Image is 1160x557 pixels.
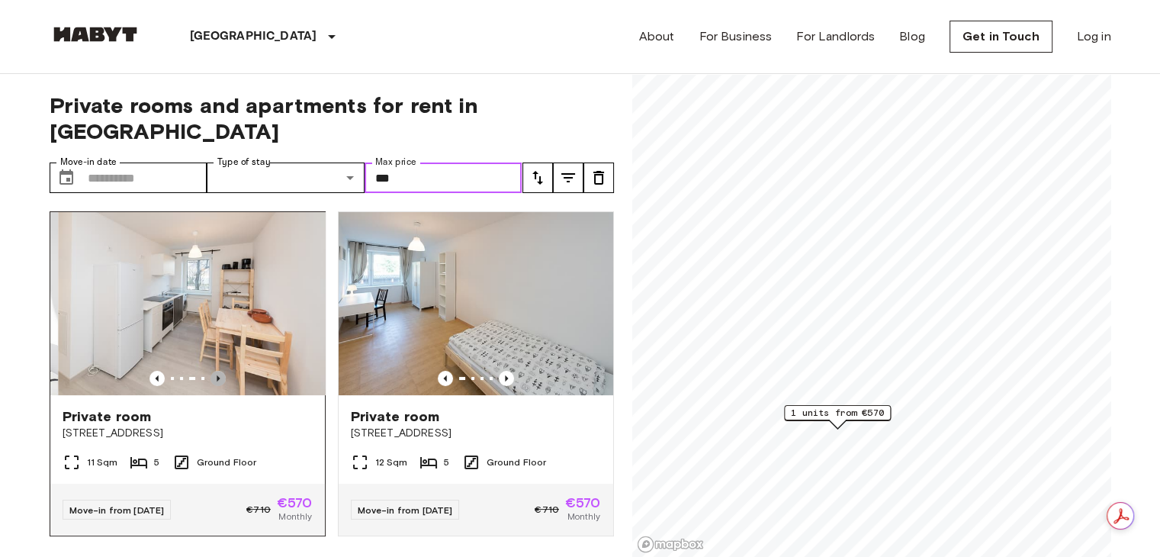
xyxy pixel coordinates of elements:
span: Move-in from [DATE] [69,504,165,516]
a: About [639,27,675,46]
button: tune [583,163,614,193]
span: Ground Floor [197,456,257,469]
img: Habyt [50,27,141,42]
button: tune [553,163,583,193]
span: €710 [246,503,271,517]
a: Mapbox logo [637,536,704,553]
button: Previous image [149,371,165,386]
img: Marketing picture of unit DE-02-067-04M [339,212,613,395]
span: Private rooms and apartments for rent in [GEOGRAPHIC_DATA] [50,92,614,144]
span: 1 units from €570 [791,406,884,420]
a: Previous imagePrevious imagePrivate room[STREET_ADDRESS]11 Sqm5Ground FloorMove-in from [DATE]€71... [50,211,326,536]
span: 12 Sqm [375,456,408,469]
label: Move-in date [60,156,117,169]
button: Choose date [51,163,82,193]
label: Type of stay [217,156,271,169]
div: Map marker [784,405,891,429]
span: €710 [535,503,559,517]
p: [GEOGRAPHIC_DATA] [190,27,317,46]
a: Blog [899,27,925,46]
span: Move-in from [DATE] [358,504,453,516]
span: [STREET_ADDRESS] [351,426,601,441]
a: Log in [1077,27,1111,46]
button: Previous image [438,371,453,386]
a: For Landlords [796,27,875,46]
a: Get in Touch [950,21,1052,53]
span: Ground Floor [487,456,547,469]
a: For Business [699,27,772,46]
button: Previous image [499,371,514,386]
button: tune [522,163,553,193]
span: Private room [63,407,152,426]
span: [STREET_ADDRESS] [63,426,313,441]
span: €570 [565,496,601,510]
a: Marketing picture of unit DE-02-067-04MPrevious imagePrevious imagePrivate room[STREET_ADDRESS]12... [338,211,614,536]
span: Private room [351,407,440,426]
span: 5 [444,456,449,469]
img: Marketing picture of unit DE-02-073-03M [58,212,333,395]
span: Monthly [567,510,600,523]
span: €570 [277,496,313,510]
span: Monthly [278,510,312,523]
span: 5 [154,456,159,469]
label: Max price [375,156,416,169]
span: 11 Sqm [87,456,118,469]
button: Previous image [210,371,226,386]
